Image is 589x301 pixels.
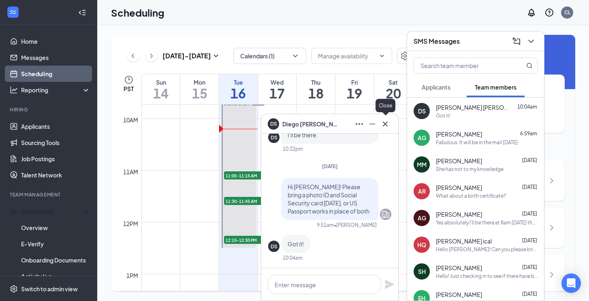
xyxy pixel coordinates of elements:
[122,167,140,176] div: 11am
[297,86,335,100] h1: 18
[374,86,412,100] h1: 20
[335,86,374,100] h1: 19
[436,139,519,146] div: Fabulous. It will be in the mail [DATE].
[258,74,297,104] a: September 17, 2025
[436,264,482,272] span: [PERSON_NAME]
[526,62,533,69] svg: MagnifyingGlass
[436,290,482,299] span: [PERSON_NAME]
[258,86,297,100] h1: 17
[436,273,538,280] div: Hello! Just checking in to see if there have been any updates about having a start date for the f...
[147,51,156,61] svg: ChevronRight
[10,86,18,94] svg: Analysis
[436,210,482,218] span: [PERSON_NAME]
[219,86,258,100] h1: 16
[297,74,335,104] a: September 18, 2025
[522,184,537,190] span: [DATE]
[418,214,426,222] div: AG
[547,270,557,280] svg: ChevronRight
[436,103,509,111] span: [PERSON_NAME] [PERSON_NAME]
[418,267,426,275] div: SH
[21,33,90,49] a: Home
[9,8,17,16] svg: WorkstreamLogo
[318,51,376,60] input: Manage availability
[436,237,492,245] span: [PERSON_NAME] ical
[125,271,140,280] div: 1pm
[436,157,482,165] span: [PERSON_NAME]
[317,222,334,228] div: 9:51am
[283,145,303,152] div: 10:32pm
[322,163,338,169] span: [DATE]
[379,117,392,130] button: Cross
[162,51,211,60] h3: [DATE] - [DATE]
[283,254,303,261] div: 10:04am
[21,285,78,293] div: Switch to admin view
[517,104,537,110] span: 10:04am
[21,134,90,151] a: Sourcing Tools
[374,74,412,104] a: September 20, 2025
[381,209,391,219] svg: Company
[436,112,450,119] div: Got it!
[10,191,89,198] div: Team Management
[224,101,265,109] span: 9:30-9:45 AM
[520,130,537,137] span: 6:59am
[436,219,538,226] div: Yes absolutely I'll be there at 8am [DATE] thank you kindly.
[21,151,90,167] a: Job Postings
[129,51,137,61] svg: ChevronLeft
[384,280,394,289] svg: Plane
[376,99,395,112] div: Close
[111,6,164,19] h1: Scheduling
[522,157,537,163] span: [DATE]
[224,236,265,244] span: 12:15-12:30 PM
[271,243,277,250] div: DS
[353,117,366,130] button: Ellipses
[527,8,536,17] svg: Notifications
[475,83,516,91] span: Team members
[282,120,339,128] span: Diego [PERSON_NAME]
[219,78,258,86] div: Tue
[233,48,306,64] button: Calendars (1)ChevronDown
[21,167,90,183] a: Talent Network
[561,273,581,293] div: Open Intercom Messenger
[522,211,537,217] span: [DATE]
[367,119,377,129] svg: Minimize
[288,183,369,215] span: Hi [PERSON_NAME]! Please bring a photo ID and Social Security card [DATE], or US Passport works i...
[422,83,450,91] span: Applicants
[414,58,510,73] input: Search team member
[21,66,90,82] a: Scheduling
[379,53,385,59] svg: ChevronDown
[21,86,91,94] div: Reporting
[436,130,482,138] span: [PERSON_NAME]
[10,106,89,113] div: Hiring
[510,35,523,48] button: ComposeMessage
[564,9,570,16] div: CL
[418,107,426,115] div: DS
[417,160,427,169] div: MM
[124,85,134,93] span: PST
[288,240,304,248] span: Got it!
[124,75,134,85] svg: Clock
[397,48,413,64] a: Settings
[219,74,258,104] a: September 16, 2025
[122,219,140,228] div: 12pm
[21,236,90,252] a: E-Verify
[142,86,180,100] h1: 14
[145,50,158,62] button: ChevronRight
[335,74,374,104] a: September 19, 2025
[10,285,18,293] svg: Settings
[334,222,377,228] span: • [PERSON_NAME]
[180,74,219,104] a: September 15, 2025
[414,37,460,46] h3: SMS Messages
[78,9,86,17] svg: Collapse
[142,74,180,104] a: September 14, 2025
[21,118,90,134] a: Applicants
[291,52,299,60] svg: ChevronDown
[436,192,506,199] div: What about a birth certificate?
[335,78,374,86] div: Fri
[512,36,521,46] svg: ComposeMessage
[21,207,83,216] div: Onboarding
[21,49,90,66] a: Messages
[525,35,538,48] button: ChevronDown
[180,78,219,86] div: Mon
[180,86,219,100] h1: 15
